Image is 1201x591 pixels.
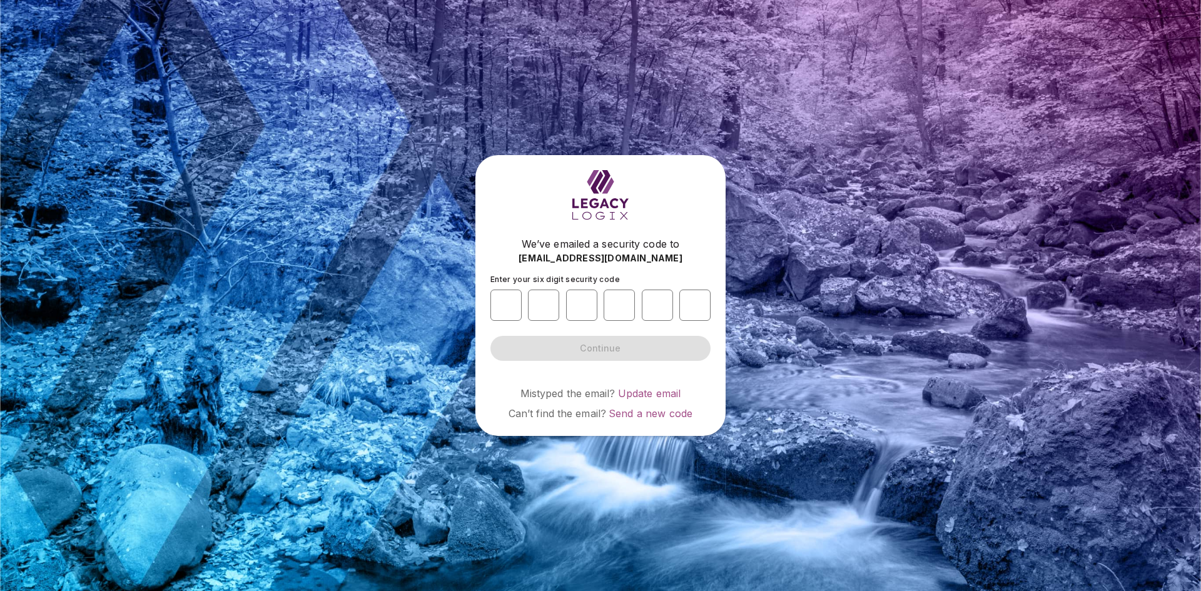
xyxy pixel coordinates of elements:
span: Mistyped the email? [520,387,616,400]
a: Update email [618,387,681,400]
span: Can’t find the email? [509,407,606,420]
span: We’ve emailed a security code to [522,236,679,251]
a: Send a new code [609,407,692,420]
span: Enter your six digit security code [490,275,620,284]
span: [EMAIL_ADDRESS][DOMAIN_NAME] [519,252,682,265]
